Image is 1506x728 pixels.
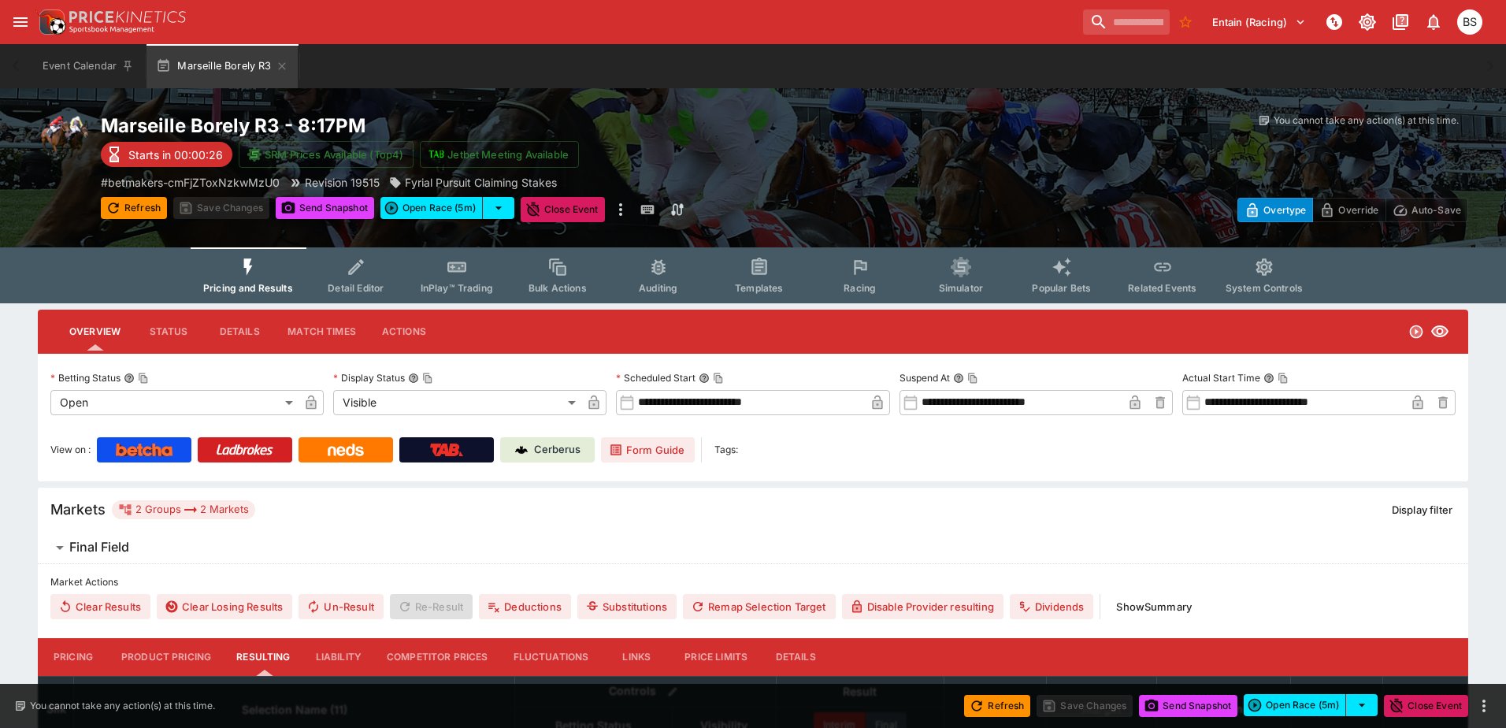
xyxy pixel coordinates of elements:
span: Detail Editor [328,282,384,294]
img: jetbet-logo.svg [428,147,444,162]
h5: Markets [50,500,106,518]
p: Display Status [333,371,405,384]
img: PriceKinetics Logo [35,6,66,38]
p: Auto-Save [1411,202,1461,218]
button: Final Field [38,532,1468,563]
span: Re-Result [390,594,473,619]
button: Fluctuations [501,638,602,676]
div: Start From [1237,198,1468,222]
button: Un-Result [299,594,383,619]
img: horse_racing.png [38,113,88,164]
button: Event Calendar [33,44,143,88]
button: Copy To Clipboard [422,373,433,384]
button: Display StatusCopy To Clipboard [408,373,419,384]
button: Notifications [1419,8,1448,36]
button: Suspend AtCopy To Clipboard [953,373,964,384]
p: Suspend At [900,371,950,384]
img: TabNZ [430,444,463,456]
button: Auto-Save [1385,198,1468,222]
p: Overtype [1263,202,1306,218]
button: Betting StatusCopy To Clipboard [124,373,135,384]
button: Bulk edit [662,682,683,702]
p: Cerberus [534,442,581,458]
label: View on : [50,437,91,462]
button: Price Limits [672,638,760,676]
span: Simulator [939,282,983,294]
button: ShowSummary [1107,594,1201,619]
span: Racing [844,282,876,294]
button: Scheduled StartCopy To Clipboard [699,373,710,384]
div: 2 Groups 2 Markets [118,500,249,519]
button: NOT Connected to PK [1320,8,1348,36]
button: Remap Selection Target [683,594,836,619]
button: Overtype [1237,198,1313,222]
button: Dividends [1010,594,1093,619]
button: Send Snapshot [276,197,374,219]
button: Display filter [1382,497,1462,522]
img: Neds [328,444,363,456]
button: Details [760,638,831,676]
button: Refresh [101,197,167,219]
p: You cannot take any action(s) at this time. [30,699,215,713]
button: Liability [303,638,374,676]
span: Popular Bets [1032,282,1091,294]
button: Open Race (5m) [380,197,483,219]
span: Templates [735,282,783,294]
button: select merge strategy [1346,694,1378,716]
div: split button [1244,694,1378,716]
button: Copy To Clipboard [713,373,724,384]
button: Pricing [38,638,109,676]
button: Open Race (5m) [1244,694,1346,716]
img: PriceKinetics [69,11,186,23]
button: more [611,197,630,222]
button: Send Snapshot [1139,695,1237,717]
button: open drawer [6,8,35,36]
button: No Bookmarks [1173,9,1198,35]
p: Scheduled Start [616,371,696,384]
div: split button [380,197,514,219]
h6: Final Field [69,539,129,555]
p: Actual Start Time [1182,371,1260,384]
div: Event type filters [191,247,1315,303]
p: Starts in 00:00:26 [128,147,223,163]
a: Cerberus [500,437,595,462]
p: Copy To Clipboard [101,174,280,191]
button: Status [133,313,204,351]
button: Match Times [275,313,369,351]
img: Ladbrokes [216,444,273,456]
button: Copy To Clipboard [138,373,149,384]
button: Marseille Borely R3 [147,44,298,88]
button: Close Event [1384,695,1468,717]
p: Betting Status [50,371,121,384]
svg: Open [1408,324,1424,340]
button: Substitutions [577,594,677,619]
button: Close Event [521,197,605,222]
div: Brendan Scoble [1457,9,1482,35]
button: Resulting [224,638,302,676]
p: You cannot take any action(s) at this time. [1274,113,1459,128]
button: Details [204,313,275,351]
span: Bulk Actions [529,282,587,294]
p: Revision 19515 [305,174,380,191]
button: Product Pricing [109,638,224,676]
svg: Visible [1430,322,1449,341]
button: Overview [57,313,133,351]
div: Fyrial Pursuit Claiming Stakes [389,174,557,191]
button: Documentation [1386,8,1415,36]
span: Related Events [1128,282,1196,294]
button: more [1474,696,1493,715]
button: Competitor Prices [374,638,501,676]
button: Toggle light/dark mode [1353,8,1382,36]
h2: Copy To Clipboard [101,113,785,138]
th: Result [776,676,944,707]
img: Cerberus [515,444,528,456]
p: Fyrial Pursuit Claiming Stakes [405,174,557,191]
button: select merge strategy [483,197,514,219]
span: InPlay™ Trading [421,282,493,294]
input: search [1083,9,1170,35]
img: Sportsbook Management [69,26,154,33]
label: Tags: [714,437,738,462]
button: Refresh [964,695,1030,717]
button: Brendan Scoble [1452,5,1487,39]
